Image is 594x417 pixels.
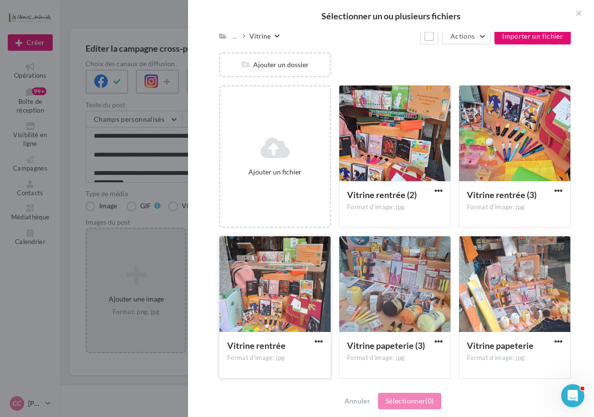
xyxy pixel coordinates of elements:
[249,31,271,41] div: Vitrine
[425,397,434,405] span: (0)
[467,354,563,362] div: Format d'image: jpg
[203,12,579,20] h2: Sélectionner un ou plusieurs fichiers
[467,340,534,351] span: Vitrine papeterie
[227,340,286,351] span: Vitrine rentrée
[220,60,330,70] div: Ajouter un dossier
[227,354,323,362] div: Format d'image: jpg
[467,203,563,212] div: Format d'image: jpg
[561,384,584,407] iframe: Intercom live chat
[347,189,417,200] span: Vitrine rentrée (2)
[378,393,441,409] button: Sélectionner(0)
[347,354,443,362] div: Format d'image: jpg
[467,189,536,200] span: Vitrine rentrée (3)
[450,32,475,40] span: Actions
[231,29,239,43] div: ...
[341,395,374,407] button: Annuler
[224,167,326,177] div: Ajouter un fichier
[347,203,443,212] div: Format d'image: jpg
[347,340,425,351] span: Vitrine papeterie (3)
[502,32,563,40] span: Importer un fichier
[442,28,491,44] button: Actions
[494,28,571,44] button: Importer un fichier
